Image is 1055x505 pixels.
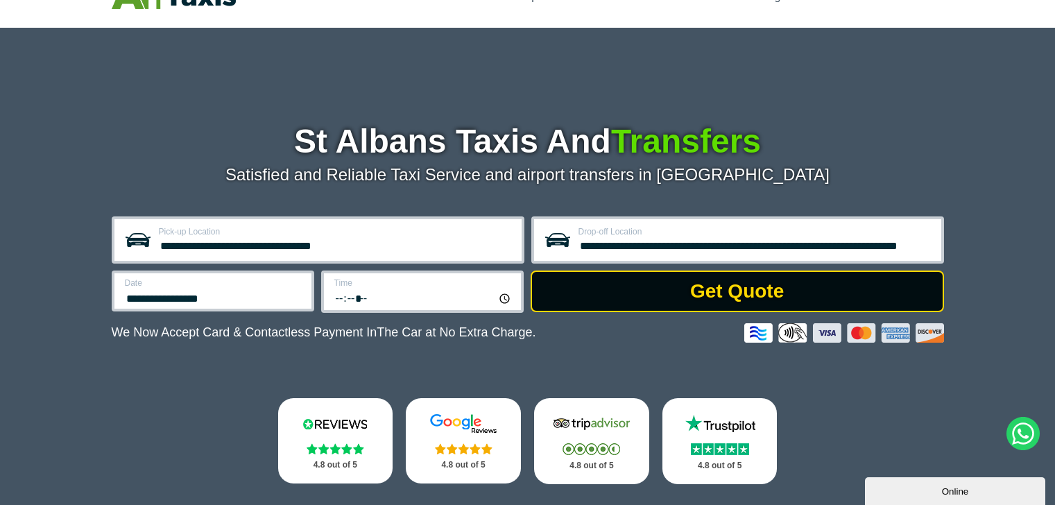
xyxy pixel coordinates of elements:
p: Satisfied and Reliable Taxi Service and airport transfers in [GEOGRAPHIC_DATA] [112,165,944,185]
p: 4.8 out of 5 [549,457,634,474]
img: Stars [563,443,620,455]
img: Stars [691,443,749,455]
span: The Car at No Extra Charge. [377,325,535,339]
iframe: chat widget [865,474,1048,505]
img: Google [422,413,505,434]
span: Transfers [611,123,761,160]
label: Date [125,279,303,287]
img: Stars [307,443,364,454]
a: Google Stars 4.8 out of 5 [406,398,521,483]
p: 4.8 out of 5 [421,456,506,474]
a: Reviews.io Stars 4.8 out of 5 [278,398,393,483]
img: Trustpilot [678,413,762,434]
label: Pick-up Location [159,228,513,236]
button: Get Quote [531,271,944,312]
img: Credit And Debit Cards [744,323,944,343]
label: Drop-off Location [578,228,933,236]
img: Reviews.io [293,413,377,434]
img: Stars [435,443,492,454]
p: 4.8 out of 5 [678,457,762,474]
img: Tripadvisor [550,413,633,434]
a: Tripadvisor Stars 4.8 out of 5 [534,398,649,484]
p: We Now Accept Card & Contactless Payment In [112,325,536,340]
label: Time [334,279,513,287]
a: Trustpilot Stars 4.8 out of 5 [662,398,778,484]
h1: St Albans Taxis And [112,125,944,158]
p: 4.8 out of 5 [293,456,378,474]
